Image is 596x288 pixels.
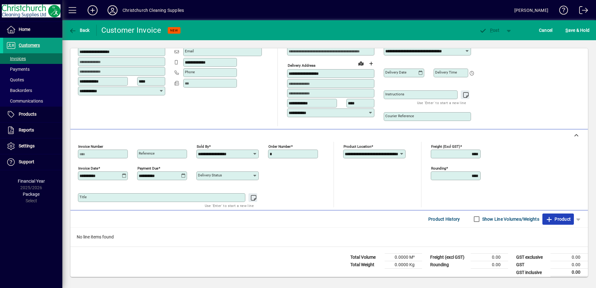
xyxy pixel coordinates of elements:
[344,144,371,149] mat-label: Product location
[471,261,508,269] td: 0.00
[205,202,254,209] mat-hint: Use 'Enter' to start a new line
[431,166,446,170] mat-label: Rounding
[198,173,222,177] mat-label: Delivery status
[426,214,463,225] button: Product History
[6,98,43,103] span: Communications
[3,74,62,85] a: Quotes
[137,166,158,170] mat-label: Payment due
[69,28,90,33] span: Back
[565,25,589,35] span: ave & Hold
[6,77,24,82] span: Quotes
[347,254,385,261] td: Total Volume
[70,228,588,247] div: No line items found
[197,144,209,149] mat-label: Sold by
[565,28,568,33] span: S
[78,144,103,149] mat-label: Invoice number
[385,70,406,74] mat-label: Delivery date
[6,88,32,93] span: Backorders
[3,64,62,74] a: Payments
[471,254,508,261] td: 0.00
[79,195,87,199] mat-label: Title
[3,22,62,37] a: Home
[479,28,499,33] span: ost
[481,216,539,222] label: Show Line Volumes/Weights
[185,70,195,74] mat-label: Phone
[550,261,588,269] td: 0.00
[476,25,502,36] button: Post
[3,122,62,138] a: Reports
[83,5,103,16] button: Add
[385,254,422,261] td: 0.0000 M³
[431,144,460,149] mat-label: Freight (excl GST)
[3,154,62,170] a: Support
[385,114,414,118] mat-label: Courier Reference
[428,214,460,224] span: Product History
[6,67,30,72] span: Payments
[19,43,40,48] span: Customers
[19,112,36,117] span: Products
[3,85,62,96] a: Backorders
[366,59,376,69] button: Choose address
[356,58,366,68] a: View on map
[19,27,30,32] span: Home
[3,138,62,154] a: Settings
[3,53,62,64] a: Invoices
[78,166,98,170] mat-label: Invoice date
[537,25,554,36] button: Cancel
[385,92,404,96] mat-label: Instructions
[435,70,457,74] mat-label: Delivery time
[19,143,35,148] span: Settings
[19,127,34,132] span: Reports
[103,5,123,16] button: Profile
[67,25,91,36] button: Back
[490,28,493,33] span: P
[574,1,588,22] a: Logout
[19,159,34,164] span: Support
[546,214,571,224] span: Product
[18,179,45,184] span: Financial Year
[170,28,178,32] span: NEW
[62,25,97,36] app-page-header-button: Back
[101,25,161,35] div: Customer Invoice
[23,192,40,197] span: Package
[385,261,422,269] td: 0.0000 Kg
[550,254,588,261] td: 0.00
[3,107,62,122] a: Products
[542,214,574,225] button: Product
[347,261,385,269] td: Total Weight
[123,5,184,15] div: Christchurch Cleaning Supplies
[513,261,550,269] td: GST
[427,254,471,261] td: Freight (excl GST)
[564,25,591,36] button: Save & Hold
[513,269,550,276] td: GST inclusive
[513,254,550,261] td: GST exclusive
[555,1,568,22] a: Knowledge Base
[550,269,588,276] td: 0.00
[185,49,194,53] mat-label: Email
[427,261,471,269] td: Rounding
[6,56,26,61] span: Invoices
[3,96,62,106] a: Communications
[514,5,548,15] div: [PERSON_NAME]
[417,99,466,106] mat-hint: Use 'Enter' to start a new line
[539,25,553,35] span: Cancel
[139,151,155,156] mat-label: Reference
[268,144,291,149] mat-label: Order number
